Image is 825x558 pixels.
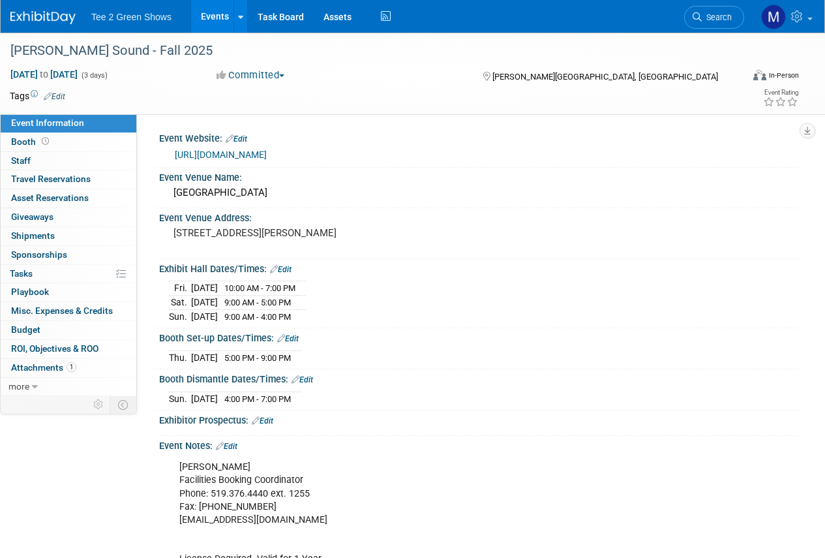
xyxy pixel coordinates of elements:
div: [PERSON_NAME] Sound - Fall 2025 [6,39,732,63]
span: 9:00 AM - 4:00 PM [224,312,291,322]
span: 10:00 AM - 7:00 PM [224,283,295,293]
a: Travel Reservations [1,170,136,189]
td: Personalize Event Tab Strip [87,396,110,413]
span: Playbook [11,287,49,297]
div: Event Notes: [159,436,799,453]
td: [DATE] [191,281,218,296]
span: [DATE] [DATE] [10,69,78,80]
span: more [8,381,29,392]
a: Asset Reservations [1,189,136,208]
div: Booth Dismantle Dates/Times: [159,369,799,386]
span: Booth [11,136,52,147]
span: to [38,69,50,80]
td: [DATE] [191,350,218,364]
div: In-Person [768,70,799,80]
a: Edit [44,92,65,101]
a: Booth [1,133,136,151]
span: 5:00 PM - 9:00 PM [224,353,291,363]
a: Edit [216,442,237,451]
a: Staff [1,152,136,170]
div: Event Website: [159,129,799,146]
a: more [1,378,136,396]
td: Toggle Event Tabs [110,396,137,413]
div: Event Rating [763,89,798,96]
a: Event Information [1,114,136,132]
span: Event Information [11,117,84,128]
span: Misc. Expenses & Credits [11,305,113,316]
span: Asset Reservations [11,193,89,203]
span: Budget [11,324,40,335]
div: Event Venue Address: [159,208,799,225]
span: Giveaways [11,211,53,222]
span: (3 days) [80,71,108,80]
td: Fri. [169,281,191,296]
td: [DATE] [191,296,218,310]
a: Edit [270,265,292,274]
img: Format-Inperson.png [753,70,766,80]
a: Edit [226,134,247,144]
span: Travel Reservations [11,174,91,184]
span: 1 [67,362,76,372]
span: Attachments [11,362,76,373]
td: Thu. [169,350,191,364]
td: [DATE] [191,309,218,323]
a: Search [684,6,744,29]
a: ROI, Objectives & ROO [1,340,136,358]
button: Committed [212,69,290,82]
span: 9:00 AM - 5:00 PM [224,298,291,307]
div: Exhibit Hall Dates/Times: [159,259,799,276]
a: Shipments [1,227,136,245]
a: Edit [292,375,313,384]
td: Sun. [169,309,191,323]
a: Edit [252,416,273,426]
td: Sat. [169,296,191,310]
span: Staff [11,155,31,166]
div: Event Format [683,68,799,87]
div: Booth Set-up Dates/Times: [159,328,799,345]
span: ROI, Objectives & ROO [11,343,98,354]
div: [GEOGRAPHIC_DATA] [169,183,789,203]
span: [PERSON_NAME][GEOGRAPHIC_DATA], [GEOGRAPHIC_DATA] [492,72,718,82]
span: Booth not reserved yet [39,136,52,146]
img: Michael Kruger [761,5,786,29]
a: Playbook [1,283,136,302]
a: Sponsorships [1,246,136,264]
a: Attachments1 [1,359,136,377]
a: [URL][DOMAIN_NAME] [175,149,267,160]
span: Shipments [11,230,55,241]
td: [DATE] [191,392,218,405]
span: Tasks [10,268,33,279]
td: Sun. [169,392,191,405]
a: Tasks [1,265,136,283]
span: 4:00 PM - 7:00 PM [224,394,291,404]
span: Search [702,12,732,22]
a: Misc. Expenses & Credits [1,302,136,320]
div: Exhibitor Prospectus: [159,411,799,427]
span: Sponsorships [11,249,67,260]
td: Tags [10,89,65,102]
img: ExhibitDay [10,11,76,24]
pre: [STREET_ADDRESS][PERSON_NAME] [173,227,412,239]
div: Event Venue Name: [159,168,799,184]
a: Edit [277,334,299,343]
a: Budget [1,321,136,339]
a: Giveaways [1,208,136,226]
span: Tee 2 Green Shows [91,12,172,22]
